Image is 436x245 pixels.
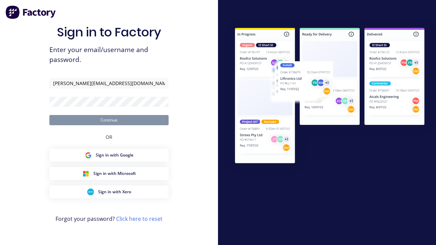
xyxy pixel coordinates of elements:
span: Sign in with Xero [98,189,131,195]
input: Email/Username [49,78,169,88]
img: Sign in [223,17,436,176]
span: Sign in with Microsoft [93,170,136,177]
img: Google Sign in [85,152,92,159]
img: Xero Sign in [87,189,94,195]
h1: Sign in to Factory [57,25,161,39]
button: Microsoft Sign inSign in with Microsoft [49,167,169,180]
span: Enter your email/username and password. [49,45,169,65]
span: Sign in with Google [96,152,134,158]
a: Click here to reset [116,215,162,223]
span: Forgot your password? [56,215,162,223]
img: Factory [5,5,57,19]
button: Google Sign inSign in with Google [49,149,169,162]
img: Microsoft Sign in [82,170,89,177]
div: OR [106,125,112,149]
button: Continue [49,115,169,125]
button: Xero Sign inSign in with Xero [49,185,169,198]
